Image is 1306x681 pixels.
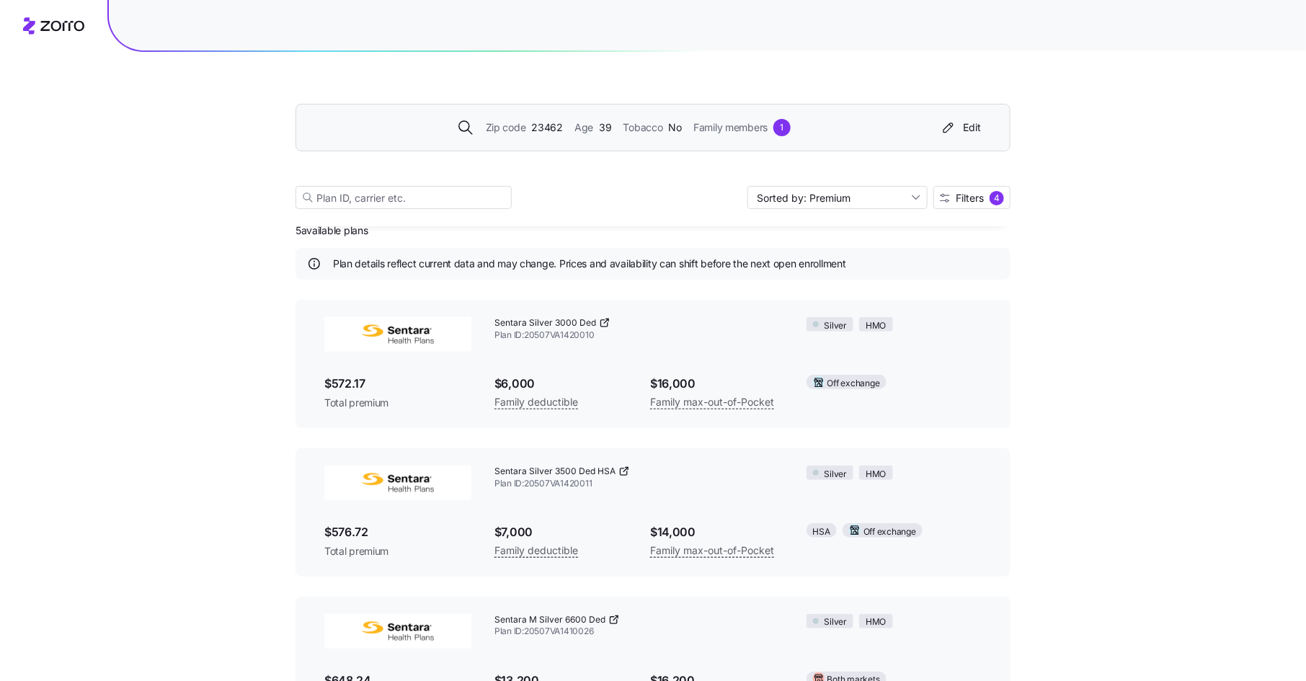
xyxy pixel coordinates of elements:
[866,615,886,629] span: HMO
[669,120,682,135] span: No
[934,116,987,139] button: Edit
[933,186,1010,209] button: Filters4
[866,468,886,481] span: HMO
[827,377,880,391] span: Off exchange
[650,375,783,393] span: $16,000
[825,319,848,333] span: Silver
[863,525,916,539] span: Off exchange
[747,186,928,209] input: Sort by
[531,120,563,135] span: 23462
[494,317,596,329] span: Sentara Silver 3000 Ded
[813,525,830,539] span: HSA
[866,319,886,333] span: HMO
[574,120,593,135] span: Age
[623,120,663,135] span: Tobacco
[494,466,616,478] span: Sentara Silver 3500 Ded HSA
[599,120,611,135] span: 39
[324,544,471,558] span: Total premium
[494,329,783,342] span: Plan ID: 20507VA1420010
[486,120,526,135] span: Zip code
[693,120,768,135] span: Family members
[324,614,471,649] img: Sentara Health Plans
[494,375,627,393] span: $6,000
[333,257,846,271] span: Plan details reflect current data and may change. Prices and availability can shift before the ne...
[940,120,981,135] div: Edit
[650,393,774,411] span: Family max-out-of-Pocket
[494,614,605,626] span: Sentara M Silver 6600 Ded
[773,119,791,136] div: 1
[324,466,471,500] img: Sentara Health Plans
[494,523,627,541] span: $7,000
[324,396,471,410] span: Total premium
[956,193,984,203] span: Filters
[494,393,578,411] span: Family deductible
[324,523,471,541] span: $576.72
[650,523,783,541] span: $14,000
[650,542,774,559] span: Family max-out-of-Pocket
[494,626,783,638] span: Plan ID: 20507VA1410026
[296,186,512,209] input: Plan ID, carrier etc.
[825,615,848,629] span: Silver
[494,542,578,559] span: Family deductible
[324,375,471,393] span: $572.17
[324,317,471,352] img: Sentara Health Plans
[296,223,368,238] span: 5 available plans
[990,191,1004,205] div: 4
[825,468,848,481] span: Silver
[494,478,783,490] span: Plan ID: 20507VA1420011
